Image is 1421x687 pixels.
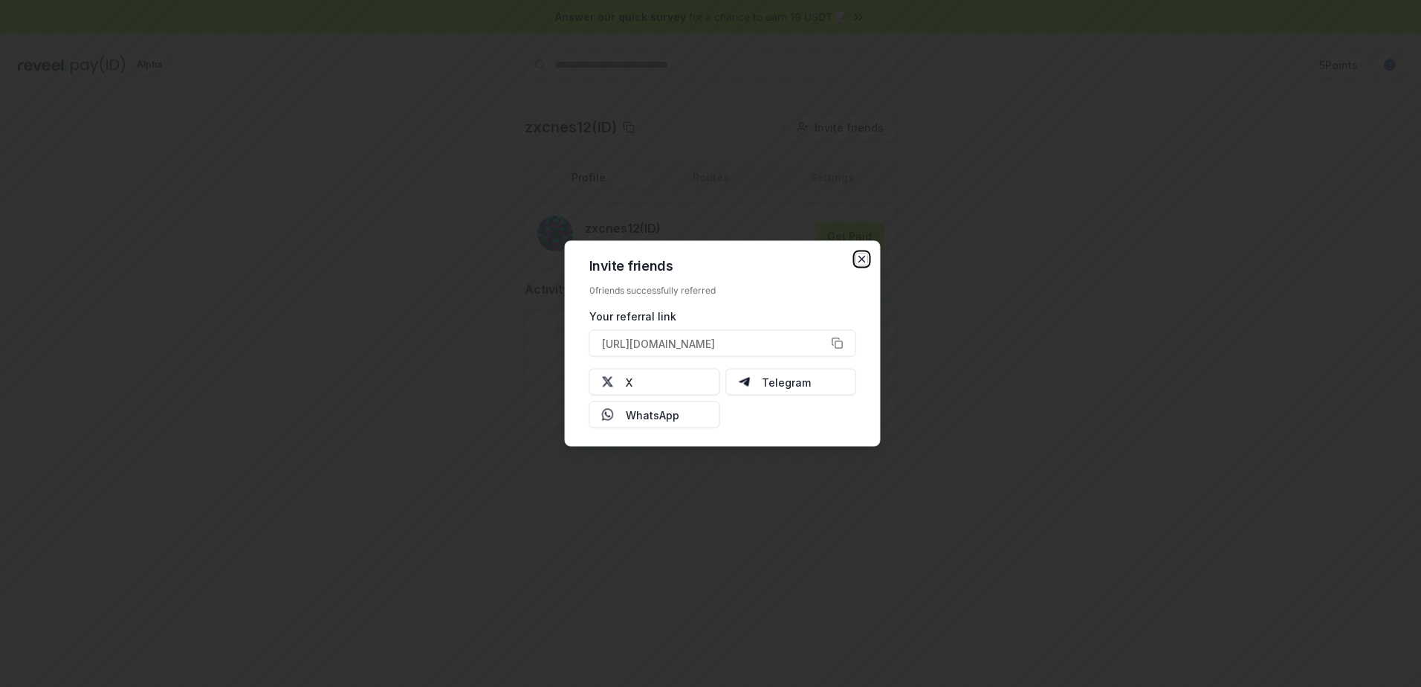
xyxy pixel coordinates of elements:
[738,376,750,388] img: Telegram
[589,309,856,324] div: Your referral link
[589,259,856,273] h2: Invite friends
[602,335,715,351] span: [URL][DOMAIN_NAME]
[725,369,856,396] button: Telegram
[589,369,720,396] button: X
[589,285,856,297] div: 0 friends successfully referred
[589,330,856,357] button: [URL][DOMAIN_NAME]
[602,409,614,421] img: Whatsapp
[589,401,720,428] button: WhatsApp
[602,376,614,388] img: X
